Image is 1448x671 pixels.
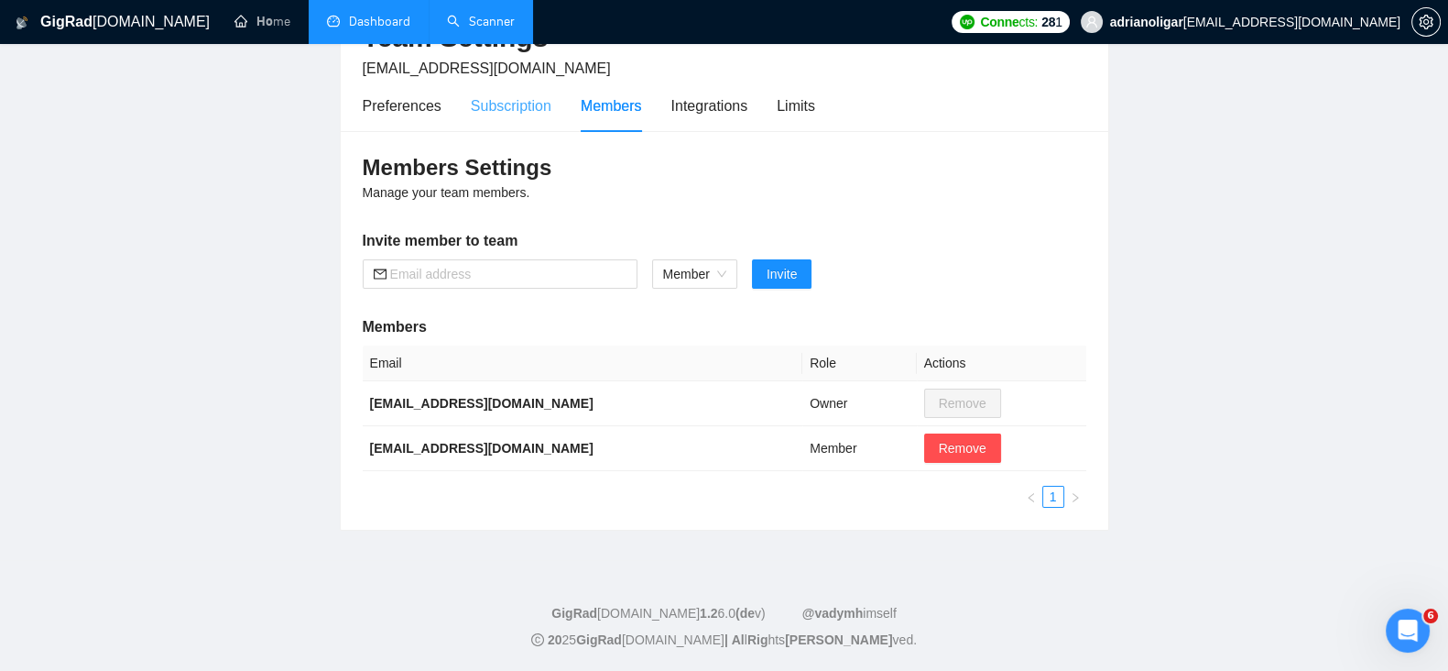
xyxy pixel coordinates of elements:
button: setting [1411,7,1441,37]
b: (de [735,606,755,621]
div: I'll connect you with someone from our team shortly. Meanwhile, could you share more details abou... [29,181,286,252]
span: [DOMAIN_NAME] [40,14,210,29]
h5: Invite member to team [363,230,1086,252]
b: Al [732,632,745,647]
a: homeHome [234,14,290,29]
button: Home [287,7,321,42]
div: adrianoligarch@gmail.com says… [15,356,352,550]
div: AI Assistant from GigRadar 📡 says… [15,170,352,265]
li: Next Page [1064,486,1086,508]
div: Sorry it didn't work. You can rephrase your question or talk to our team. [29,53,286,89]
span: cts: [980,15,1038,29]
td: Owner [802,381,916,426]
span: imself [802,606,897,621]
th: Role [802,346,916,381]
b: | [724,632,728,647]
li: 1 [1042,486,1064,508]
b: [PERSON_NAME] [785,632,892,647]
button: Gif picker [58,516,72,531]
span: [EMAIL_ADDRESS][DOMAIN_NAME] [363,60,611,76]
a: setting [1411,15,1441,29]
button: Start recording [116,516,131,531]
div: Limits [777,94,815,117]
span: Invite [767,264,797,284]
b: 28 [1041,15,1055,29]
img: Profile image for Nazar [78,10,107,39]
b: @vadymh [802,606,864,621]
span: right [1070,492,1081,503]
span: mail [374,268,386,280]
div: Integrations [671,94,748,117]
span: 1 [1041,15,1062,29]
span: user [1085,16,1098,28]
button: right [1064,486,1086,508]
button: Invite [752,259,811,289]
div: Let's talk to the team [185,115,352,155]
button: left [1020,486,1042,508]
b: Conne [980,15,1018,29]
span: 25 [DOMAIN_NAME] l hts ved. [548,632,917,647]
div: I'll connect you with someone from our team shortly. Meanwhile, could you share more details abou... [15,170,300,263]
img: upwork-logo.png [960,15,974,29]
span: left [1026,492,1037,503]
li: Previous Page [1020,486,1042,508]
button: go back [12,7,47,42]
b: [EMAIL_ADDRESS][DOMAIN_NAME] [370,441,593,456]
b: GigRad [551,606,597,621]
button: Remove [924,434,1001,463]
h5: Members [363,316,1086,338]
div: The team will get back to you on this. [DOMAIN_NAME] will be back [DATE].AI Assistant from GigRad... [15,265,300,323]
button: Send a message… [314,509,343,538]
img: Profile image for Dima [103,10,133,39]
button: Emoji picker [28,516,43,531]
button: Upload attachment [87,516,102,531]
div: Let's talk to the team [200,126,337,144]
span: [DOMAIN_NAME] 6.0 v) [551,606,765,621]
a: GigRad[DOMAIN_NAME]1.26.0(dev) [551,606,765,621]
span: [EMAIL_ADDRESS][DOMAIN_NAME] [1110,15,1400,29]
b: 1.2 [700,606,717,621]
div: Members [581,94,642,117]
th: Actions [917,346,1086,381]
a: 1 [1043,487,1063,507]
div: adrianoligarch@gmail.com says… [15,115,352,170]
span: Manage your team members. [363,185,530,200]
div: Sorry it didn't work. You can rephrase your question or talk to our team. [15,42,300,100]
span: Remove [939,438,986,458]
span: 6 [1423,609,1438,623]
h1: [DOMAIN_NAME] [140,9,260,23]
span: Member [663,260,726,288]
div: AI Assistant from GigRadar 📡 • Just now [29,326,256,337]
div: AI Assistant from GigRadar 📡 says… [15,42,352,115]
h3: Members Settings [363,153,1086,182]
div: Subscription [471,94,551,117]
div: AI Assistant from GigRadar 📡 says… [15,265,352,356]
iframe: Intercom live chat [1386,609,1430,653]
td: Member [802,426,916,471]
b: adrianoligar [1110,15,1183,29]
a: dashboardDashboard [327,14,410,29]
p: Back [DATE] [155,23,228,41]
span: copyright [531,633,544,646]
b: [EMAIL_ADDRESS][DOMAIN_NAME] [370,396,593,411]
div: Close [321,7,354,40]
b: Rig [747,632,768,647]
b: 20 [548,632,562,647]
th: Email [363,346,803,381]
img: logo [16,8,28,38]
div: The team will get back to you on this. [DOMAIN_NAME] will be back [DATE]. [29,276,286,312]
a: @vadymhimself [802,606,897,621]
img: Profile image for Mariia [52,10,82,39]
div: Preferences [363,94,441,117]
b: GigRad [40,14,93,29]
input: Email address [390,264,626,284]
a: searchScanner [447,14,515,29]
span: setting [1412,15,1440,29]
textarea: Message… [16,478,351,509]
b: GigRad [576,632,622,647]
